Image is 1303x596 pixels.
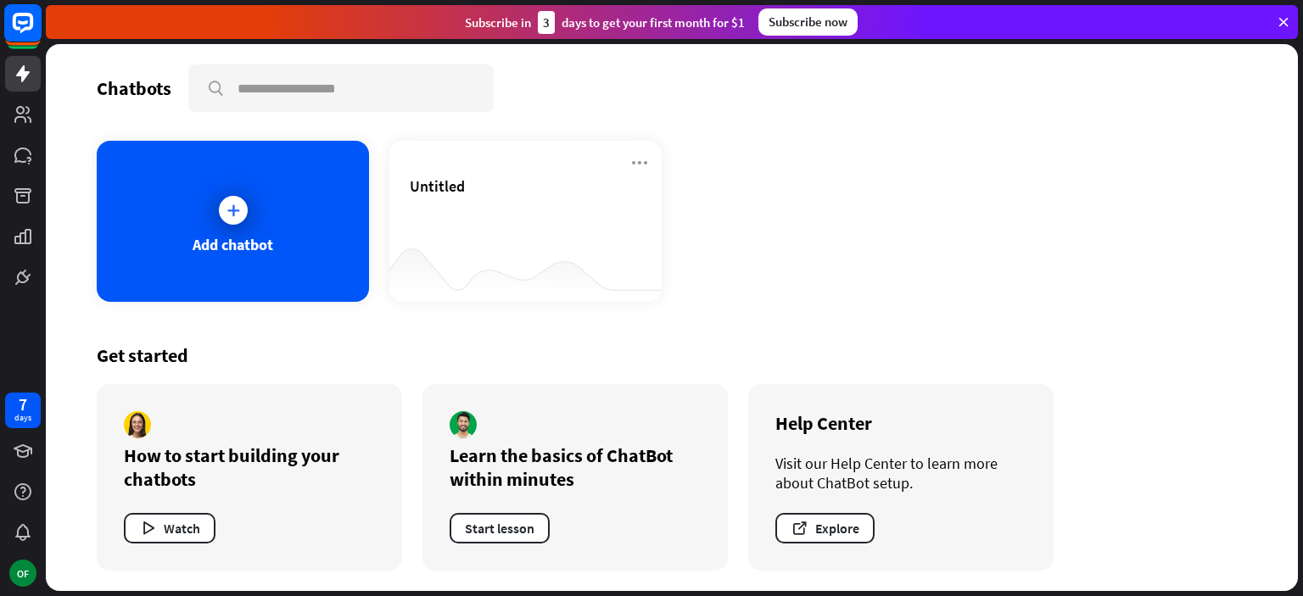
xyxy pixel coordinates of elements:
[538,11,555,34] div: 3
[450,443,701,491] div: Learn the basics of ChatBot within minutes
[775,454,1026,493] div: Visit our Help Center to learn more about ChatBot setup.
[19,397,27,412] div: 7
[465,11,745,34] div: Subscribe in days to get your first month for $1
[14,412,31,424] div: days
[124,411,151,438] img: author
[410,176,465,196] span: Untitled
[758,8,858,36] div: Subscribe now
[97,76,171,100] div: Chatbots
[9,560,36,587] div: OF
[14,7,64,58] button: Open LiveChat chat widget
[450,411,477,438] img: author
[775,411,1026,435] div: Help Center
[97,343,1247,367] div: Get started
[124,443,375,491] div: How to start building your chatbots
[450,513,550,543] button: Start lesson
[775,513,875,543] button: Explore
[124,513,215,543] button: Watch
[5,393,41,428] a: 7 days
[193,235,273,254] div: Add chatbot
